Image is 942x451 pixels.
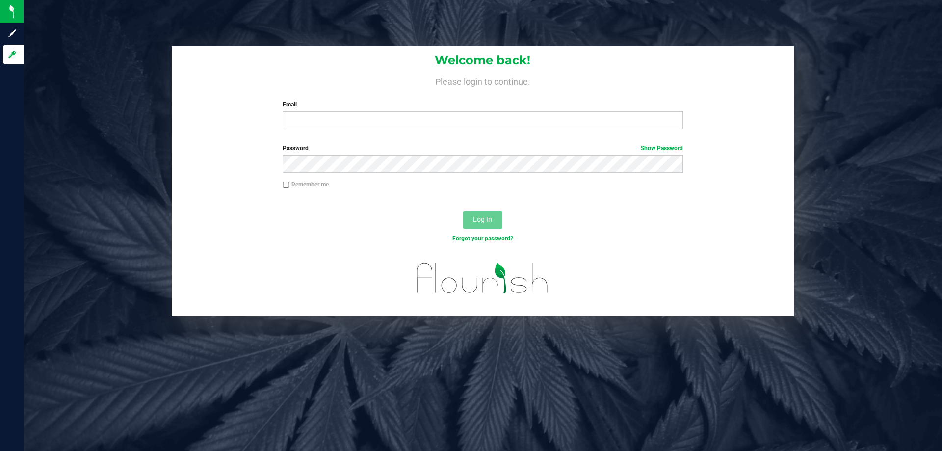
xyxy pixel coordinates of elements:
[172,54,794,67] h1: Welcome back!
[283,182,289,188] input: Remember me
[283,180,329,189] label: Remember me
[283,100,682,109] label: Email
[7,28,17,38] inline-svg: Sign up
[7,50,17,59] inline-svg: Log in
[452,235,513,242] a: Forgot your password?
[172,75,794,86] h4: Please login to continue.
[283,145,309,152] span: Password
[463,211,502,229] button: Log In
[641,145,683,152] a: Show Password
[473,215,492,223] span: Log In
[405,253,560,303] img: flourish_logo.svg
